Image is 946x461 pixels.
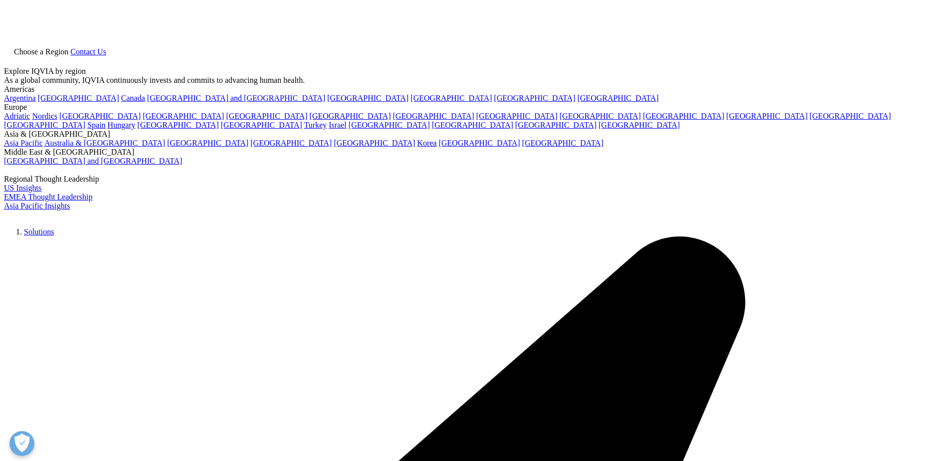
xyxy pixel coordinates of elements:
button: Open Preferences [9,431,34,456]
a: [GEOGRAPHIC_DATA] [577,94,659,102]
div: Europe [4,103,942,112]
a: [GEOGRAPHIC_DATA] [476,112,558,120]
div: As a global community, IQVIA continuously invests and commits to advancing human health. [4,76,942,85]
a: Argentina [4,94,36,102]
a: Turkey [304,121,327,129]
a: Korea [417,139,437,147]
a: Nordics [32,112,57,120]
a: US Insights [4,184,41,192]
a: [GEOGRAPHIC_DATA] [226,112,307,120]
a: [GEOGRAPHIC_DATA] [410,94,492,102]
a: Spain [87,121,105,129]
a: Solutions [24,228,54,236]
a: [GEOGRAPHIC_DATA] [515,121,596,129]
a: [GEOGRAPHIC_DATA] [138,121,219,129]
a: [GEOGRAPHIC_DATA] and [GEOGRAPHIC_DATA] [147,94,325,102]
a: Contact Us [70,47,106,56]
a: Canada [121,94,145,102]
div: Asia & [GEOGRAPHIC_DATA] [4,130,942,139]
a: [GEOGRAPHIC_DATA] [221,121,302,129]
a: Asia Pacific [4,139,43,147]
a: [GEOGRAPHIC_DATA] [439,139,520,147]
a: [GEOGRAPHIC_DATA] [143,112,224,120]
div: Americas [4,85,942,94]
a: [GEOGRAPHIC_DATA] [4,121,85,129]
span: Choose a Region [14,47,68,56]
a: [GEOGRAPHIC_DATA] [250,139,332,147]
a: [GEOGRAPHIC_DATA] and [GEOGRAPHIC_DATA] [4,157,182,165]
a: [GEOGRAPHIC_DATA] [598,121,680,129]
a: [GEOGRAPHIC_DATA] [334,139,415,147]
a: Australia & [GEOGRAPHIC_DATA] [44,139,165,147]
a: [GEOGRAPHIC_DATA] [327,94,408,102]
div: Middle East & [GEOGRAPHIC_DATA] [4,148,942,157]
a: [GEOGRAPHIC_DATA] [726,112,807,120]
a: [GEOGRAPHIC_DATA] [310,112,391,120]
a: [GEOGRAPHIC_DATA] [643,112,724,120]
div: Explore IQVIA by region [4,67,942,76]
a: EMEA Thought Leadership [4,193,92,201]
a: Hungary [108,121,136,129]
a: [GEOGRAPHIC_DATA] [432,121,513,129]
a: [GEOGRAPHIC_DATA] [38,94,119,102]
a: [GEOGRAPHIC_DATA] [349,121,430,129]
div: Regional Thought Leadership [4,175,942,184]
a: Israel [329,121,347,129]
a: [GEOGRAPHIC_DATA] [167,139,248,147]
a: [GEOGRAPHIC_DATA] [522,139,603,147]
a: [GEOGRAPHIC_DATA] [809,112,891,120]
a: Adriatic [4,112,30,120]
a: Asia Pacific Insights [4,202,70,210]
a: [GEOGRAPHIC_DATA] [560,112,641,120]
a: [GEOGRAPHIC_DATA] [494,94,575,102]
a: [GEOGRAPHIC_DATA] [393,112,474,120]
a: [GEOGRAPHIC_DATA] [59,112,141,120]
